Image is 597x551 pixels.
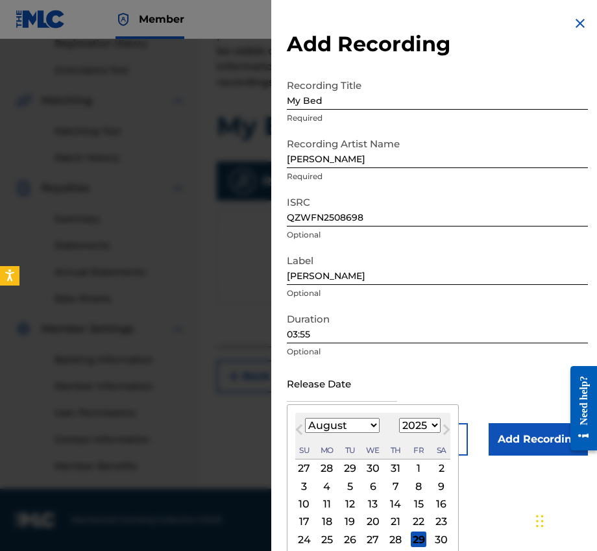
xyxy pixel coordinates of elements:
div: Choose Friday, August 1st, 2025 [411,461,426,476]
div: Wednesday [365,443,381,458]
div: Choose Saturday, August 30th, 2025 [433,532,449,547]
span: Member [139,12,184,27]
div: Choose Thursday, July 31st, 2025 [388,461,404,476]
div: Choose Friday, August 29th, 2025 [411,532,426,547]
div: Choose Monday, August 11th, 2025 [319,496,335,512]
div: Choose Thursday, August 7th, 2025 [388,478,404,494]
div: Saturday [433,443,449,458]
div: Choose Sunday, August 17th, 2025 [297,514,312,530]
div: Drag [536,502,544,541]
div: Choose Friday, August 22nd, 2025 [411,514,426,530]
div: Thursday [388,443,404,458]
div: Choose Wednesday, August 20th, 2025 [365,514,381,530]
div: Choose Tuesday, July 29th, 2025 [342,461,358,476]
div: Choose Wednesday, August 13th, 2025 [365,496,381,512]
div: Choose Monday, July 28th, 2025 [319,461,335,476]
div: Choose Tuesday, August 19th, 2025 [342,514,358,530]
div: Choose Sunday, August 3rd, 2025 [297,478,312,494]
button: Previous Month [289,422,310,443]
p: Optional [287,346,588,358]
div: Friday [411,443,426,458]
div: Choose Saturday, August 9th, 2025 [433,478,449,494]
h2: Add Recording [287,31,588,57]
div: Choose Saturday, August 16th, 2025 [433,496,449,512]
div: Choose Sunday, August 10th, 2025 [297,496,312,512]
div: Choose Thursday, August 21st, 2025 [388,514,404,530]
iframe: Chat Widget [532,489,597,551]
div: Choose Tuesday, August 26th, 2025 [342,532,358,547]
iframe: Resource Center [561,355,597,462]
div: Choose Monday, August 25th, 2025 [319,532,335,547]
div: Sunday [297,443,312,458]
div: Choose Friday, August 15th, 2025 [411,496,426,512]
div: Monday [319,443,335,458]
div: Choose Sunday, July 27th, 2025 [297,461,312,476]
div: Tuesday [342,443,358,458]
p: Required [287,112,588,124]
div: Choose Saturday, August 2nd, 2025 [433,461,449,476]
div: Choose Tuesday, August 5th, 2025 [342,478,358,494]
div: Choose Thursday, August 28th, 2025 [388,532,404,547]
div: Choose Wednesday, August 27th, 2025 [365,532,381,547]
div: Choose Tuesday, August 12th, 2025 [342,496,358,512]
div: Choose Sunday, August 24th, 2025 [297,532,312,547]
img: MLC Logo [16,10,66,29]
div: Choose Saturday, August 23rd, 2025 [433,514,449,530]
div: Choose Friday, August 8th, 2025 [411,478,426,494]
p: Required [287,171,588,182]
div: Choose Wednesday, July 30th, 2025 [365,461,381,476]
div: Choose Thursday, August 14th, 2025 [388,496,404,512]
button: Next Month [436,422,457,443]
p: Optional [287,288,588,299]
div: Choose Wednesday, August 6th, 2025 [365,478,381,494]
div: Choose Monday, August 18th, 2025 [319,514,335,530]
img: Top Rightsholder [116,12,131,27]
p: Optional [287,229,588,241]
div: Choose Monday, August 4th, 2025 [319,478,335,494]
